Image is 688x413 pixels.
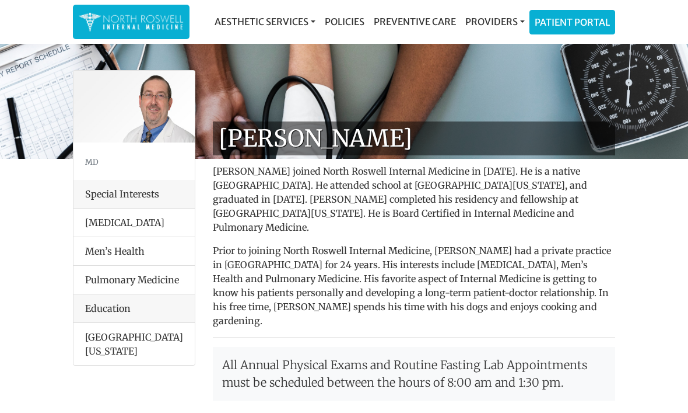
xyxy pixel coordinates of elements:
li: [MEDICAL_DATA] [73,209,195,237]
h1: [PERSON_NAME] [213,122,615,155]
a: Policies [320,10,369,33]
small: MD [85,157,99,166]
p: Prior to joining North Roswell Internal Medicine, [PERSON_NAME] had a private practice in [GEOGRA... [213,244,615,328]
a: Providers [461,10,529,33]
a: Aesthetic Services [210,10,320,33]
li: Men’s Health [73,237,195,266]
p: All Annual Physical Exams and Routine Fasting Lab Appointments must be scheduled between the hour... [213,347,615,401]
li: Pulmonary Medicine [73,265,195,294]
div: Education [73,294,195,323]
li: [GEOGRAPHIC_DATA][US_STATE] [73,323,195,365]
a: Preventive Care [369,10,461,33]
a: Patient Portal [530,11,615,34]
img: North Roswell Internal Medicine [79,11,184,33]
img: Dr. George Kanes [73,71,195,143]
p: [PERSON_NAME] joined North Roswell Internal Medicine in [DATE]. He is a native [GEOGRAPHIC_DATA].... [213,164,615,234]
div: Special Interests [73,180,195,209]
